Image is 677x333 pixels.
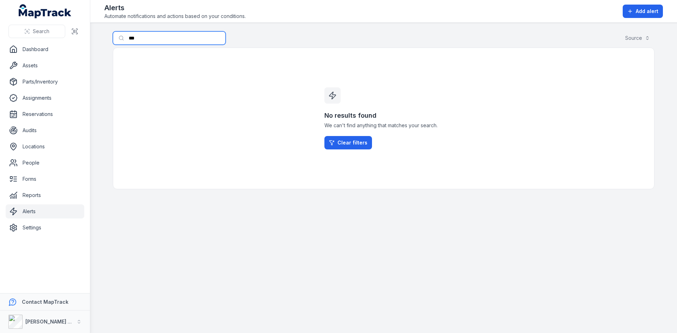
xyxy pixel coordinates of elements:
[6,91,84,105] a: Assignments
[324,122,443,129] span: We can't find anything that matches your search.
[6,123,84,137] a: Audits
[19,4,72,18] a: MapTrack
[6,172,84,186] a: Forms
[6,204,84,218] a: Alerts
[324,136,372,149] a: Clear filters
[6,221,84,235] a: Settings
[6,107,84,121] a: Reservations
[6,140,84,154] a: Locations
[621,31,654,45] button: Source
[6,75,84,89] a: Parts/Inventory
[22,299,68,305] strong: Contact MapTrack
[8,25,65,38] button: Search
[33,28,49,35] span: Search
[6,188,84,202] a: Reports
[636,8,658,15] span: Add alert
[6,156,84,170] a: People
[623,5,663,18] button: Add alert
[104,3,246,13] h2: Alerts
[324,111,443,121] h3: No results found
[6,42,84,56] a: Dashboard
[6,58,84,73] a: Assets
[104,13,246,20] span: Automate notifications and actions based on your conditions.
[25,319,83,325] strong: [PERSON_NAME] Group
